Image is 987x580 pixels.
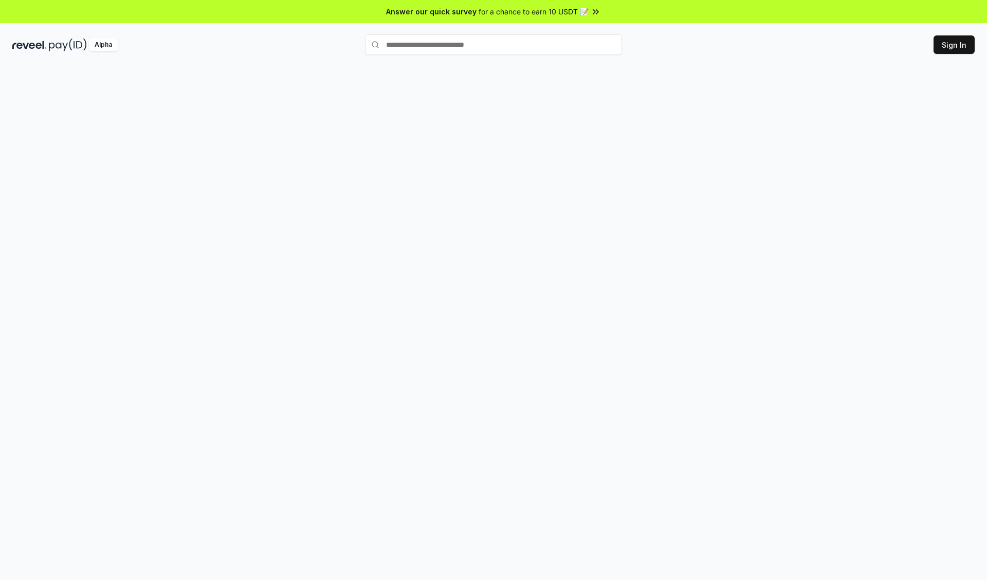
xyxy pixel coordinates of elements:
div: Alpha [89,39,118,51]
img: pay_id [49,39,87,51]
span: Answer our quick survey [386,6,477,17]
button: Sign In [934,35,975,54]
img: reveel_dark [12,39,47,51]
span: for a chance to earn 10 USDT 📝 [479,6,589,17]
